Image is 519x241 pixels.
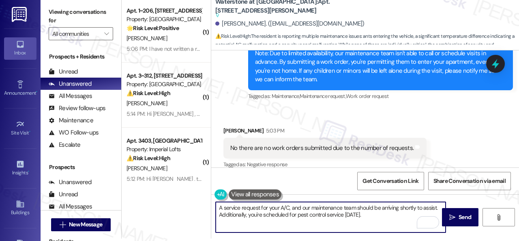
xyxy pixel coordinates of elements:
[49,141,80,149] div: Escalate
[442,208,478,226] button: Send
[36,89,37,95] span: •
[362,177,418,185] span: Get Conversation Link
[52,27,100,40] input: All communities
[49,128,99,137] div: WO Follow-ups
[127,35,167,42] span: [PERSON_NAME]
[41,52,121,61] div: Prospects + Residents
[49,67,78,76] div: Unread
[223,158,427,170] div: Tagged as:
[264,126,284,135] div: 5:03 PM
[216,202,446,232] textarea: To enrich screen reader interactions, please activate Accessibility in Grammarly extension settings
[459,213,471,221] span: Send
[127,45,299,52] div: 5:06 PM: I have not written a review before, but I'd be happy to leave one.
[49,190,78,199] div: Unread
[60,221,66,228] i: 
[433,177,506,185] span: Share Conversation via email
[300,93,346,100] span: Maintenance request ,
[104,30,109,37] i: 
[49,92,92,100] div: All Messages
[29,129,30,135] span: •
[49,80,92,88] div: Unanswered
[428,172,511,190] button: Share Conversation via email
[248,90,513,102] div: Tagged as:
[272,93,300,100] span: Maintenance ,
[127,165,167,172] span: [PERSON_NAME]
[247,161,287,168] span: Negative response
[449,214,455,221] i: 
[69,220,102,229] span: New Message
[4,37,36,59] a: Inbox
[127,89,170,97] strong: ⚠️ Risk Level: High
[127,137,202,145] div: Apt. 3403, [GEOGRAPHIC_DATA]
[127,7,202,15] div: Apt. 1~206, [STREET_ADDRESS][US_STATE]
[357,172,424,190] button: Get Conversation Link
[49,104,105,113] div: Review follow-ups
[127,100,167,107] span: [PERSON_NAME]
[12,7,28,22] img: ResiDesk Logo
[127,154,170,162] strong: ⚠️ Risk Level: High
[4,157,36,179] a: Insights •
[49,6,113,27] label: Viewing conversations for
[41,163,121,172] div: Prospects
[4,197,36,219] a: Buildings
[49,178,92,187] div: Unanswered
[127,72,202,80] div: Apt. 3~312, [STREET_ADDRESS][US_STATE]
[4,117,36,139] a: Site Visit •
[127,145,202,154] div: Property: Imperial Lofts
[215,32,519,58] span: : The resident is reporting multiple maintenance issues: ants entering the vehicle, a significant...
[223,126,427,138] div: [PERSON_NAME]
[127,15,202,24] div: Property: [GEOGRAPHIC_DATA]
[49,202,92,211] div: All Messages
[215,20,365,28] div: [PERSON_NAME]. ([EMAIL_ADDRESS][DOMAIN_NAME])
[215,33,250,39] strong: ⚠️ Risk Level: High
[230,144,414,152] div: No there are no work orders submitted due to the number of requests.
[495,214,502,221] i: 
[127,80,202,89] div: Property: [GEOGRAPHIC_DATA]
[51,218,111,231] button: New Message
[346,93,388,100] span: Work order request
[49,116,93,125] div: Maintenance
[28,169,29,174] span: •
[127,24,179,32] strong: 🌟 Risk Level: Positive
